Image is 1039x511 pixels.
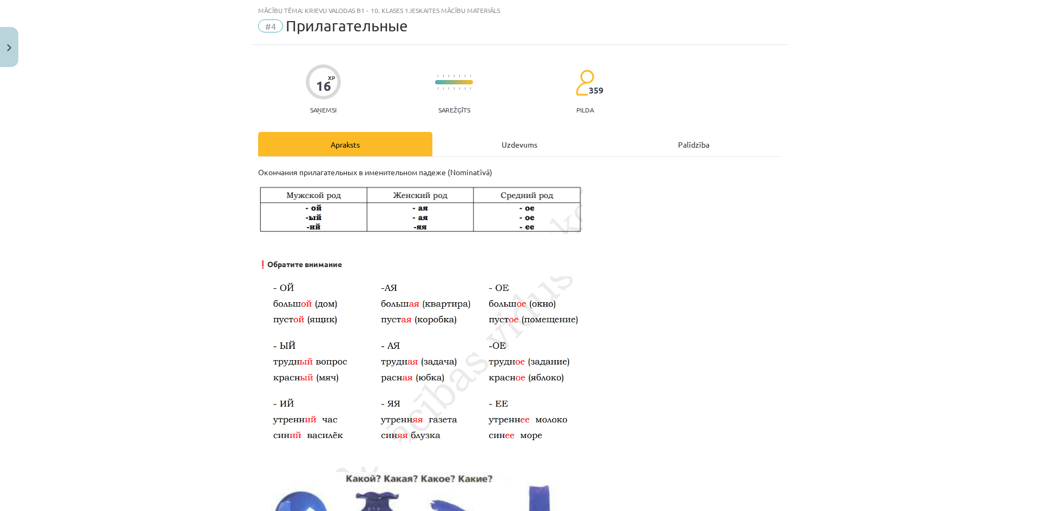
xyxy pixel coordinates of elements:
p: pilda [576,106,594,114]
img: icon-short-line-57e1e144782c952c97e751825c79c345078a6d821885a25fce030b3d8c18986b.svg [443,75,444,77]
img: icon-short-line-57e1e144782c952c97e751825c79c345078a6d821885a25fce030b3d8c18986b.svg [470,75,471,77]
div: Palīdzība [607,132,781,156]
p: Окончания прилагательных в именительном падеже (Nominatīvā) [258,167,781,178]
img: students-c634bb4e5e11cddfef0936a35e636f08e4e9abd3cc4e673bd6f9a4125e45ecb1.svg [575,69,594,96]
img: icon-short-line-57e1e144782c952c97e751825c79c345078a6d821885a25fce030b3d8c18986b.svg [459,87,460,90]
p: ❗ [258,258,781,270]
div: Mācību tēma: Krievu valodas b1 - 10. klases 1.ieskaites mācību materiāls [258,6,781,14]
img: icon-close-lesson-0947bae3869378f0d4975bcd49f059093ad1ed9edebbc8119c70593378902aed.svg [7,44,11,51]
div: Uzdevums [432,132,607,156]
div: 16 [316,78,331,94]
p: Saņemsi [306,106,341,114]
img: icon-short-line-57e1e144782c952c97e751825c79c345078a6d821885a25fce030b3d8c18986b.svg [464,75,465,77]
img: icon-short-line-57e1e144782c952c97e751825c79c345078a6d821885a25fce030b3d8c18986b.svg [437,87,438,90]
span: 359 [589,85,603,95]
img: icon-short-line-57e1e144782c952c97e751825c79c345078a6d821885a25fce030b3d8c18986b.svg [448,75,449,77]
p: Sarežģīts [438,106,470,114]
img: icon-short-line-57e1e144782c952c97e751825c79c345078a6d821885a25fce030b3d8c18986b.svg [453,87,455,90]
img: icon-short-line-57e1e144782c952c97e751825c79c345078a6d821885a25fce030b3d8c18986b.svg [470,87,471,90]
div: Apraksts [258,132,432,156]
span: XP [328,75,335,81]
span: Прилагательные [286,17,408,35]
img: icon-short-line-57e1e144782c952c97e751825c79c345078a6d821885a25fce030b3d8c18986b.svg [437,75,438,77]
img: icon-short-line-57e1e144782c952c97e751825c79c345078a6d821885a25fce030b3d8c18986b.svg [459,75,460,77]
img: icon-short-line-57e1e144782c952c97e751825c79c345078a6d821885a25fce030b3d8c18986b.svg [464,87,465,90]
span: #4 [258,19,283,32]
b: Обратите внимание [267,259,342,269]
img: icon-short-line-57e1e144782c952c97e751825c79c345078a6d821885a25fce030b3d8c18986b.svg [448,87,449,90]
img: icon-short-line-57e1e144782c952c97e751825c79c345078a6d821885a25fce030b3d8c18986b.svg [443,87,444,90]
img: icon-short-line-57e1e144782c952c97e751825c79c345078a6d821885a25fce030b3d8c18986b.svg [453,75,455,77]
